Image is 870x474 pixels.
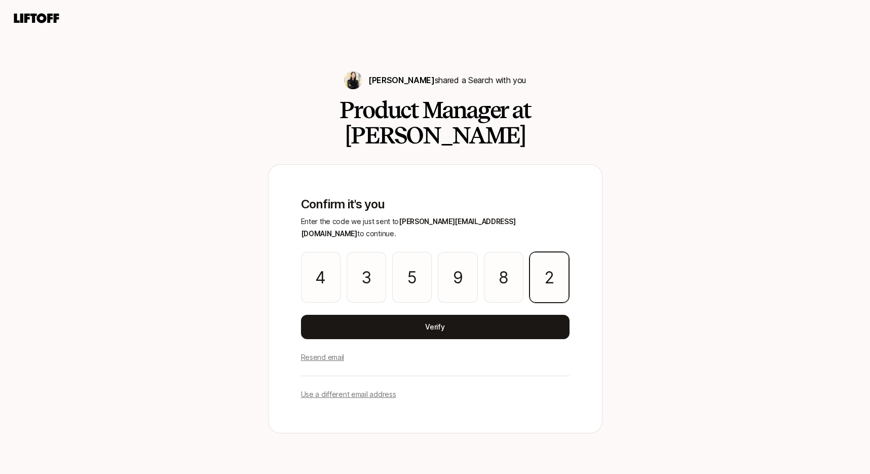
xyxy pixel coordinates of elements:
[529,252,569,303] input: Please enter OTP character 6
[392,252,432,303] input: Please enter OTP character 3
[301,197,570,211] p: Confirm it's you
[368,75,435,85] span: [PERSON_NAME]
[438,252,477,303] input: Please enter OTP character 4
[301,351,345,363] p: Resend email
[301,217,516,238] span: [PERSON_NAME][EMAIL_ADDRESS][DOMAIN_NAME]
[344,71,362,89] img: af56f287_def7_404b_a6b8_d0cdc24f27c4.jpg
[301,388,396,400] p: Use a different email address
[301,315,570,339] button: Verify
[283,97,587,148] h2: Product Manager at [PERSON_NAME]
[301,215,570,240] p: Enter the code we just sent to to continue.
[484,252,523,303] input: Please enter OTP character 5
[347,252,386,303] input: Please enter OTP character 2
[368,74,526,87] p: shared a Search with you
[301,252,341,303] input: Please enter OTP character 1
